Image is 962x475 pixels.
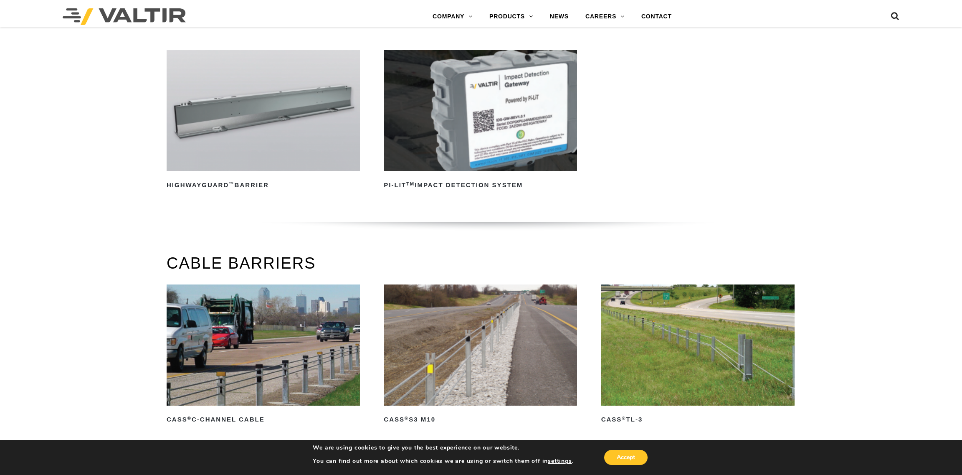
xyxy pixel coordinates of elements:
sup: ® [622,416,626,421]
a: PI-LITTMImpact Detection System [384,50,577,192]
a: PRODUCTS [481,8,542,25]
button: settings [548,457,572,465]
a: CONTACT [633,8,680,25]
a: CASS®TL-3 [601,284,795,426]
h2: CASS S3 M10 [384,413,577,427]
img: Valtir [63,8,186,25]
a: CABLE BARRIERS [167,254,316,272]
h2: HighwayGuard Barrier [167,178,360,192]
p: You can find out more about which cookies we are using or switch them off in . [313,457,573,465]
a: CASS®S3 M10 [384,284,577,426]
sup: ® [187,416,192,421]
a: NEWS [542,8,577,25]
h2: CASS TL-3 [601,413,795,427]
sup: TM [406,181,415,186]
sup: ® [405,416,409,421]
a: CAREERS [577,8,633,25]
sup: ™ [229,181,234,186]
a: HighwayGuard™Barrier [167,50,360,192]
a: CASS®C-Channel Cable [167,284,360,426]
h2: PI-LIT Impact Detection System [384,178,577,192]
h2: CASS C-Channel Cable [167,413,360,427]
p: We are using cookies to give you the best experience on our website. [313,444,573,452]
button: Accept [604,450,648,465]
a: COMPANY [424,8,481,25]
